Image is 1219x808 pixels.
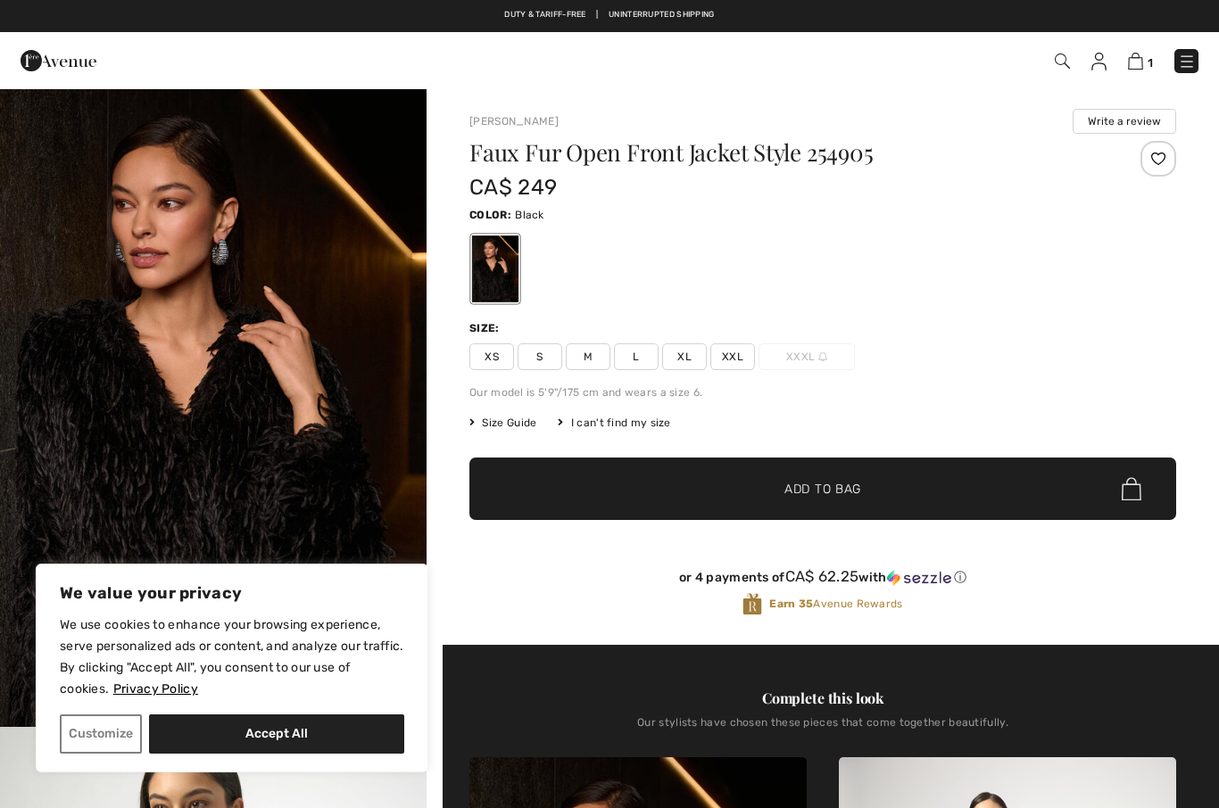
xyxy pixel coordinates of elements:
div: Complete this look [469,688,1176,709]
span: XXL [710,343,755,370]
button: Write a review [1073,109,1176,134]
img: 1ère Avenue [21,43,96,78]
span: Add to Bag [784,480,861,499]
span: M [566,343,610,370]
span: Size Guide [469,415,536,431]
a: [PERSON_NAME] [469,115,559,128]
h1: Faux Fur Open Front Jacket Style 254905 [469,141,1058,164]
div: or 4 payments of with [469,568,1176,586]
img: Shopping Bag [1128,53,1143,70]
p: We value your privacy [60,582,404,604]
span: CA$ 249 [469,175,557,200]
span: 1 [1148,56,1153,70]
span: XXXL [759,343,855,370]
button: Customize [60,714,142,754]
button: Accept All [149,714,404,754]
img: Avenue Rewards [742,592,762,616]
div: Our stylists have chosen these pieces that come together beautifully. [469,716,1176,743]
span: Black [515,209,544,221]
strong: Earn 35 [769,598,813,610]
p: We use cookies to enhance your browsing experience, serve personalized ads or content, and analyz... [60,614,404,700]
div: I can't find my size [558,415,670,431]
img: Sezzle [887,570,951,586]
a: 1 [1128,50,1153,71]
img: Search [1055,54,1070,69]
img: Bag.svg [1122,477,1141,500]
span: Avenue Rewards [769,596,902,612]
button: Add to Bag [469,458,1176,520]
img: ring-m.svg [818,352,827,361]
div: Black [472,235,518,302]
div: We value your privacy [36,564,428,772]
span: L [614,343,659,370]
a: 1ère Avenue [21,51,96,68]
div: Size: [469,320,503,336]
span: XS [469,343,514,370]
span: CA$ 62.25 [785,567,859,585]
img: Menu [1178,53,1196,70]
div: or 4 payments ofCA$ 62.25withSezzle Click to learn more about Sezzle [469,568,1176,592]
span: XL [662,343,707,370]
a: Privacy Policy [112,680,199,697]
span: Color: [469,209,511,221]
div: Our model is 5'9"/175 cm and wears a size 6. [469,384,1176,400]
span: S [518,343,562,370]
img: My Info [1091,53,1107,70]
